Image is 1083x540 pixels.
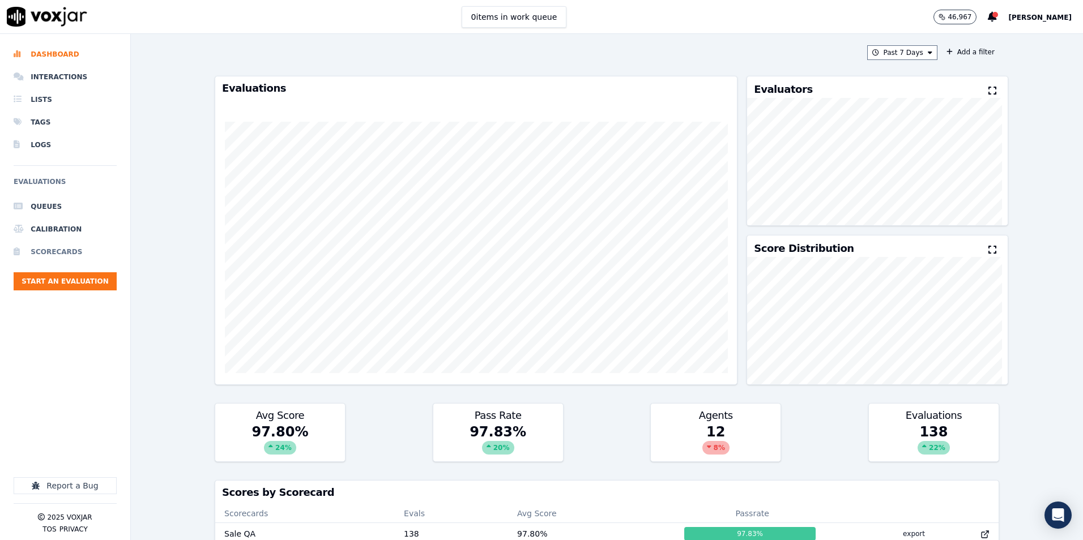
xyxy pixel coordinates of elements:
[508,504,675,522] th: Avg Score
[14,175,117,195] h6: Evaluations
[14,195,117,218] a: Queues
[264,441,296,455] div: 24 %
[948,12,971,22] p: 46,967
[215,423,345,461] div: 97.80 %
[14,272,117,290] button: Start an Evaluation
[14,241,117,263] a: Scorecards
[14,477,117,494] button: Report a Bug
[482,441,514,455] div: 20 %
[395,504,508,522] th: Evals
[1044,502,1072,529] div: Open Intercom Messenger
[222,487,992,498] h3: Scores by Scorecard
[754,243,854,254] h3: Score Distribution
[942,45,999,59] button: Add a filter
[675,504,829,522] th: Passrate
[14,218,117,241] a: Calibration
[59,525,88,534] button: Privacy
[754,84,812,95] h3: Evaluators
[440,410,556,421] h3: Pass Rate
[222,410,338,421] h3: Avg Score
[14,66,117,88] a: Interactions
[14,134,117,156] a: Logs
[1008,10,1083,24] button: [PERSON_NAME]
[222,83,730,93] h3: Evaluations
[215,504,395,522] th: Scorecards
[42,525,56,534] button: TOS
[933,10,988,24] button: 46,967
[14,43,117,66] a: Dashboard
[918,441,950,455] div: 22 %
[933,10,977,24] button: 46,967
[651,423,781,461] div: 12
[1008,14,1072,22] span: [PERSON_NAME]
[433,423,563,461] div: 97.83 %
[702,441,730,455] div: 8 %
[14,111,117,134] a: Tags
[14,88,117,111] a: Lists
[7,7,87,27] img: voxjar logo
[869,423,999,461] div: 138
[658,410,774,421] h3: Agents
[462,6,567,28] button: 0items in work queue
[47,513,92,522] p: 2025 Voxjar
[867,45,937,60] button: Past 7 Days
[876,410,992,421] h3: Evaluations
